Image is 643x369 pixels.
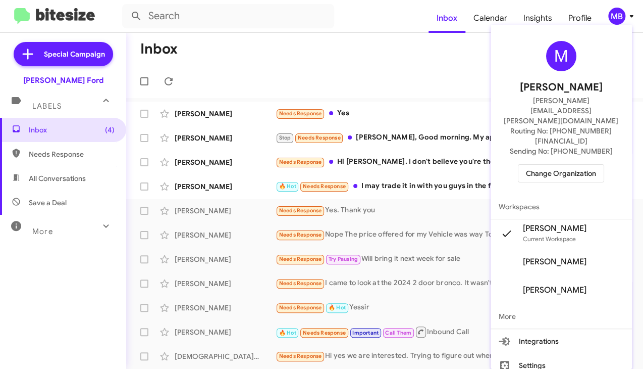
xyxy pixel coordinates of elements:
div: M [546,41,576,71]
span: [PERSON_NAME] [523,257,586,267]
span: Current Workspace [523,235,576,243]
span: Sending No: [PHONE_NUMBER] [510,146,613,156]
span: [PERSON_NAME] [523,285,586,295]
button: Change Organization [518,164,604,182]
span: Workspaces [491,195,632,219]
span: [PERSON_NAME] [520,79,603,96]
button: Integrations [491,329,632,353]
span: Change Organization [526,165,596,182]
span: [PERSON_NAME][EMAIL_ADDRESS][PERSON_NAME][DOMAIN_NAME] [503,96,620,126]
span: [PERSON_NAME] [523,223,586,234]
span: More [491,304,632,329]
span: Routing No: [PHONE_NUMBER][FINANCIAL_ID] [503,126,620,146]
